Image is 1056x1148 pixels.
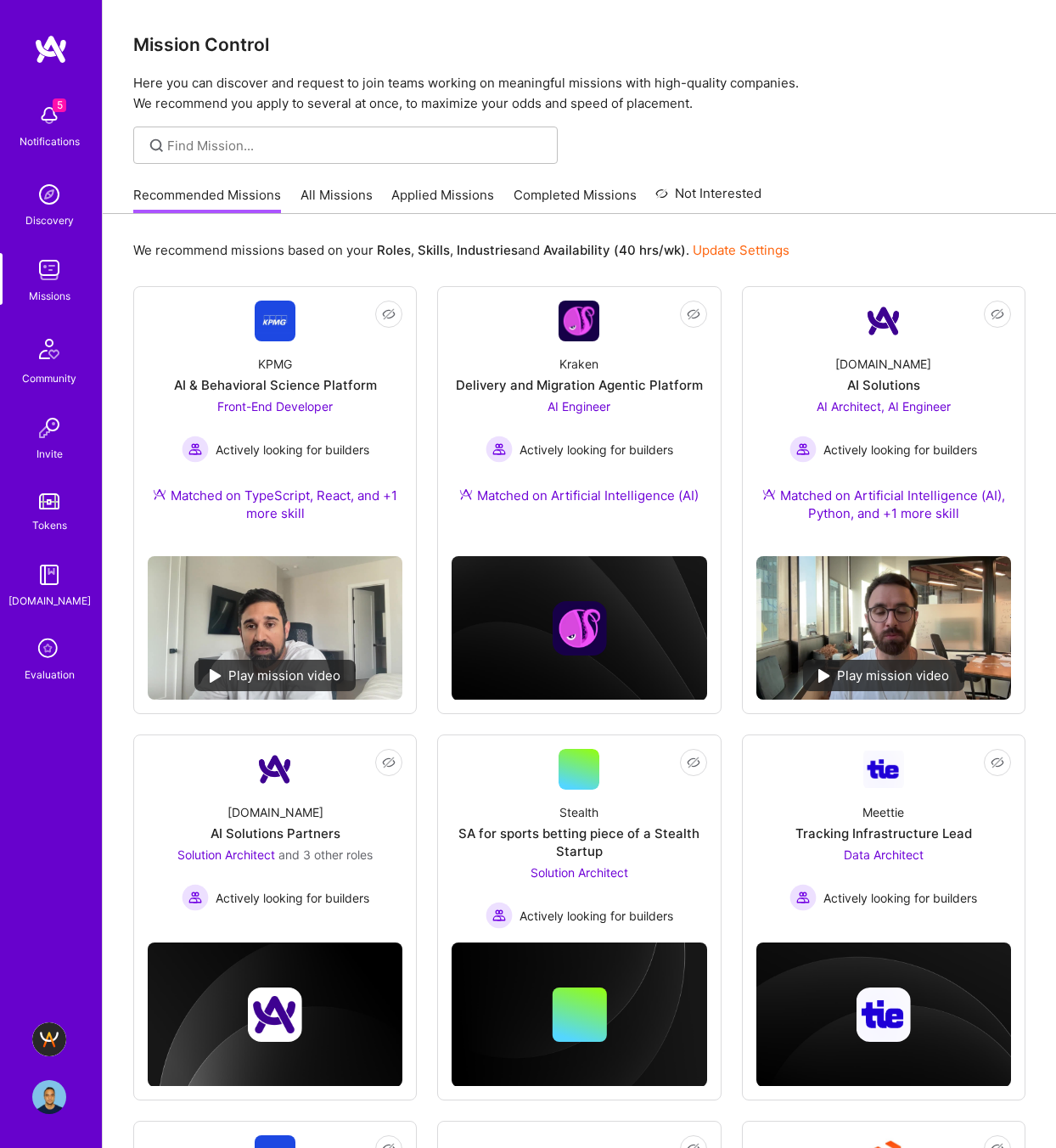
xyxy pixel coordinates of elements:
span: AI Architect, AI Engineer [817,399,951,414]
img: play [818,669,830,683]
div: Play mission video [194,660,356,691]
i: icon EyeClosed [687,756,700,769]
div: Community [22,369,76,387]
div: AI Solutions [847,376,920,394]
div: Stealth [559,803,598,821]
span: Actively looking for builders [520,907,673,925]
p: We recommend missions based on your , , and . [133,241,789,259]
div: Missions [29,287,70,305]
span: Actively looking for builders [823,889,977,907]
img: Ateam Purple Icon [153,487,166,501]
img: Ateam Purple Icon [459,487,473,501]
img: Company Logo [863,301,904,341]
img: cover [756,943,1011,1087]
div: Notifications [20,132,80,150]
a: Company LogoMeettieTracking Infrastructure LeadData Architect Actively looking for buildersActive... [756,749,1011,911]
span: Actively looking for builders [216,441,369,459]
div: [DOMAIN_NAME] [8,592,91,610]
b: Industries [457,242,518,258]
div: Tracking Infrastructure Lead [795,824,972,842]
i: icon EyeClosed [687,307,700,321]
input: Find Mission... [167,137,545,155]
a: Company Logo[DOMAIN_NAME]AI Solutions PartnersSolution Architect and 3 other rolesActively lookin... [148,749,402,911]
i: icon EyeClosed [991,307,1004,321]
div: Matched on TypeScript, React, and +1 more skill [148,487,402,522]
img: Actively looking for builders [789,884,817,911]
b: Availability (40 hrs/wk) [543,242,686,258]
img: bell [32,98,66,132]
a: Not Interested [655,183,761,214]
img: play [210,669,222,683]
span: Actively looking for builders [520,441,673,459]
div: Evaluation [25,666,75,684]
a: Company Logo[DOMAIN_NAME]AI SolutionsAI Architect, AI Engineer Actively looking for buildersActiv... [756,301,1011,543]
div: Delivery and Migration Agentic Platform [456,376,703,394]
img: Actively looking for builders [486,436,513,463]
div: [DOMAIN_NAME] [227,803,323,821]
a: Completed Missions [514,186,637,214]
div: AI & Behavioral Science Platform [174,376,377,394]
img: Company Logo [863,751,904,787]
a: StealthSA for sports betting piece of a Stealth StartupSolution Architect Actively looking for bu... [452,749,706,929]
img: logo [34,34,68,65]
div: Meettie [862,803,904,821]
a: User Avatar [28,1080,70,1114]
a: Recommended Missions [133,186,281,214]
img: Actively looking for builders [789,436,817,463]
img: Ateam Purple Icon [762,487,776,501]
span: Solution Architect [531,865,628,880]
span: Data Architect [844,847,924,862]
img: Company logo [552,601,606,656]
img: cover [148,943,402,1087]
img: Community [29,329,70,369]
span: Actively looking for builders [216,889,369,907]
img: User Avatar [32,1080,66,1114]
i: icon SelectionTeam [33,633,65,666]
img: discovery [32,177,66,211]
img: No Mission [756,556,1011,700]
img: Actively looking for builders [486,902,513,929]
img: Actively looking for builders [182,436,209,463]
div: SA for sports betting piece of a Stealth Startup [452,824,706,860]
a: A.Team - Grow A.Team's Community & Demand [28,1022,70,1056]
i: icon EyeClosed [991,756,1004,769]
span: 5 [53,98,66,112]
div: AI Solutions Partners [211,824,340,842]
b: Skills [418,242,450,258]
img: Actively looking for builders [182,884,209,911]
div: Tokens [32,516,67,534]
div: Discovery [25,211,74,229]
div: Matched on Artificial Intelligence (AI), Python, and +1 more skill [756,487,1011,522]
img: Company Logo [559,301,599,341]
a: Applied Missions [391,186,494,214]
p: Here you can discover and request to join teams working on meaningful missions with high-quality ... [133,73,1025,114]
img: Company logo [248,988,302,1042]
img: teamwork [32,253,66,287]
span: and 3 other roles [278,847,373,862]
img: Company Logo [255,301,295,341]
img: cover [452,943,706,1087]
a: All Missions [301,186,373,214]
img: Company Logo [255,749,295,790]
img: cover [452,556,706,701]
i: icon SearchGrey [147,136,166,155]
div: Matched on Artificial Intelligence (AI) [459,487,699,504]
div: Invite [37,445,63,463]
a: Company LogoKrakenDelivery and Migration Agentic PlatformAI Engineer Actively looking for builder... [452,301,706,525]
img: No Mission [148,556,402,700]
span: AI Engineer [548,399,610,414]
span: Solution Architect [177,847,275,862]
div: Play mission video [803,660,964,691]
h3: Mission Control [133,34,1025,55]
img: tokens [39,493,59,509]
a: Update Settings [693,242,789,258]
div: [DOMAIN_NAME] [835,355,931,373]
img: A.Team - Grow A.Team's Community & Demand [32,1022,66,1056]
i: icon EyeClosed [382,307,396,321]
span: Front-End Developer [217,399,333,414]
div: KPMG [258,355,292,373]
b: Roles [377,242,411,258]
i: icon EyeClosed [382,756,396,769]
img: Invite [32,411,66,445]
img: guide book [32,558,66,592]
